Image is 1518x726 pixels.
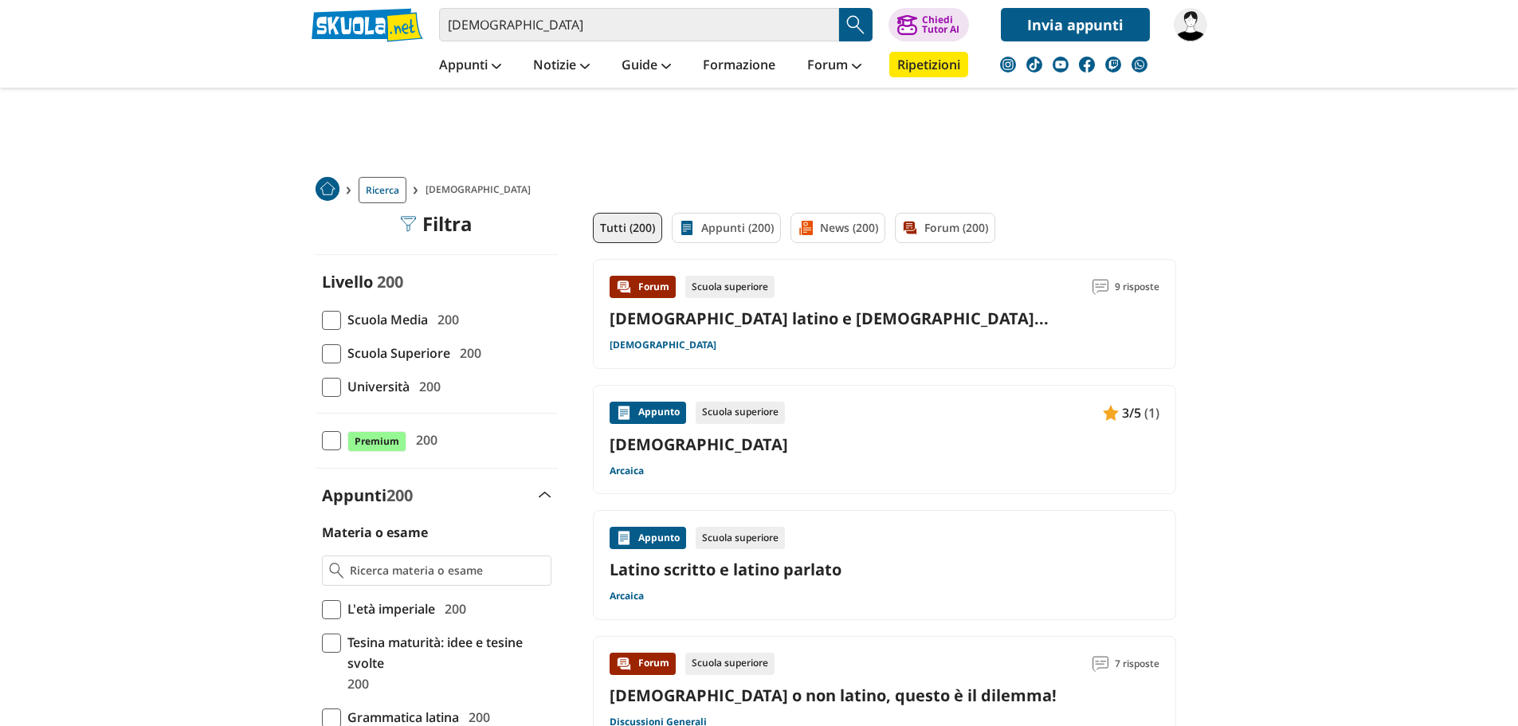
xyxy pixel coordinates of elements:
a: Arcaica [610,465,644,477]
img: Cerca appunti, riassunti o versioni [844,13,868,37]
a: [DEMOGRAPHIC_DATA] o non latino, questo è il dilemma! [610,685,1057,706]
a: [DEMOGRAPHIC_DATA] latino e [DEMOGRAPHIC_DATA]... [610,308,1049,329]
span: 200 [410,430,437,450]
span: Scuola Superiore [341,343,450,363]
img: Ricerca materia o esame [329,563,344,579]
a: Tutti (200) [593,213,662,243]
div: Forum [610,653,676,675]
span: Tesina maturità: idee e tesine svolte [341,632,551,673]
a: Invia appunti [1001,8,1150,41]
button: Search Button [839,8,873,41]
div: Appunto [610,402,686,424]
span: (1) [1144,402,1159,423]
span: 200 [377,271,403,292]
span: [DEMOGRAPHIC_DATA] [426,177,537,203]
a: Ricerca [359,177,406,203]
span: 200 [438,598,466,619]
a: Ripetizioni [889,52,968,77]
input: Cerca appunti, riassunti o versioni [439,8,839,41]
a: Formazione [699,52,779,80]
a: Forum (200) [895,213,995,243]
img: WhatsApp [1132,57,1147,73]
img: facebook [1079,57,1095,73]
span: 200 [453,343,481,363]
img: Forum filtro contenuto [902,220,918,236]
span: Scuola Media [341,309,428,330]
label: Materia o esame [322,524,428,541]
img: Appunti contenuto [616,530,632,546]
img: Appunti contenuto [1103,405,1119,421]
img: Appunti contenuto [616,405,632,421]
img: tiktok [1026,57,1042,73]
span: 200 [341,673,369,694]
img: adelepalmieri [1174,8,1207,41]
a: [DEMOGRAPHIC_DATA] [610,339,716,351]
img: youtube [1053,57,1069,73]
span: 200 [413,376,441,397]
img: Commenti lettura [1092,656,1108,672]
a: News (200) [790,213,885,243]
span: 3/5 [1122,402,1141,423]
div: Appunto [610,527,686,549]
span: Premium [347,431,406,452]
span: L'età imperiale [341,598,435,619]
a: Appunti (200) [672,213,781,243]
img: Filtra filtri mobile [400,216,416,232]
a: Forum [803,52,865,80]
label: Livello [322,271,373,292]
a: Appunti [435,52,505,80]
img: Commenti lettura [1092,279,1108,295]
img: Forum contenuto [616,656,632,672]
img: Apri e chiudi sezione [539,492,551,498]
img: Appunti filtro contenuto [679,220,695,236]
div: Forum [610,276,676,298]
img: twitch [1105,57,1121,73]
img: News filtro contenuto [798,220,814,236]
span: 200 [431,309,459,330]
img: Home [316,177,339,201]
input: Ricerca materia o esame [350,563,543,579]
span: 200 [386,485,413,506]
button: ChiediTutor AI [888,8,969,41]
img: Forum contenuto [616,279,632,295]
div: Chiedi Tutor AI [922,15,959,34]
a: Guide [618,52,675,80]
span: 7 risposte [1115,653,1159,675]
a: Latino scritto e latino parlato [610,559,1159,580]
a: Arcaica [610,590,644,602]
div: Scuola superiore [685,276,775,298]
label: Appunti [322,485,413,506]
div: Scuola superiore [685,653,775,675]
span: Università [341,376,410,397]
div: Scuola superiore [696,527,785,549]
span: 9 risposte [1115,276,1159,298]
img: instagram [1000,57,1016,73]
a: [DEMOGRAPHIC_DATA] [610,434,1159,455]
a: Notizie [529,52,594,80]
a: Home [316,177,339,203]
div: Filtra [400,213,473,235]
div: Scuola superiore [696,402,785,424]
